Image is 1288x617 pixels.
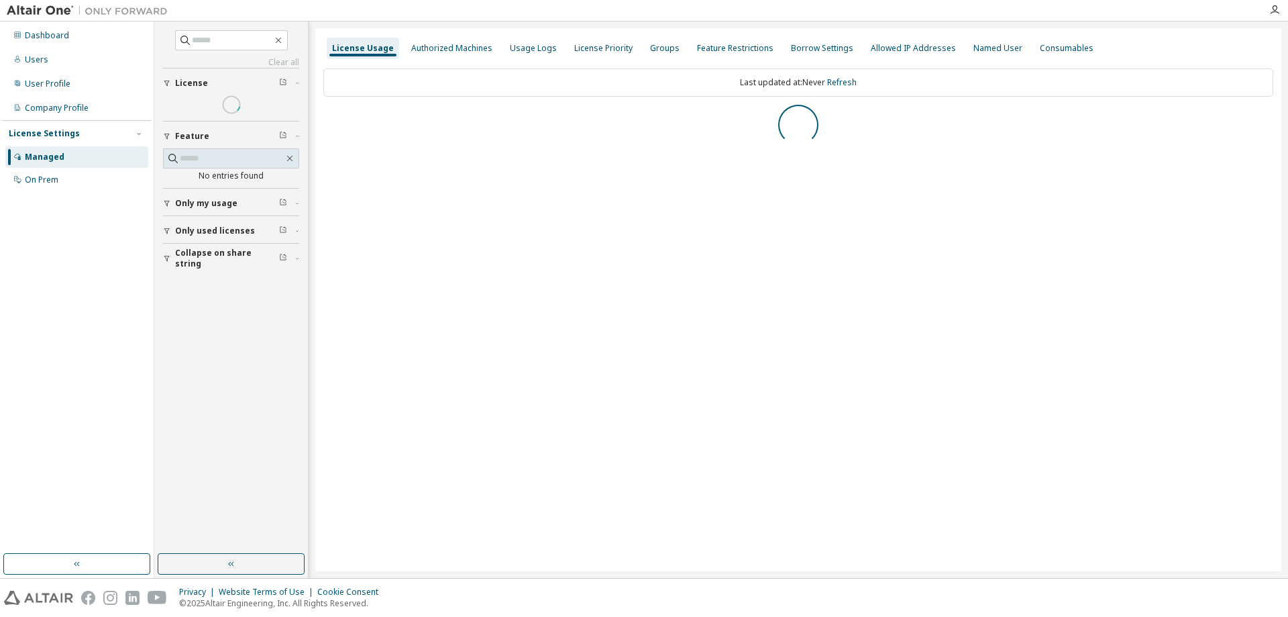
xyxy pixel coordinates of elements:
[81,591,95,605] img: facebook.svg
[650,43,680,54] div: Groups
[175,226,255,236] span: Only used licenses
[279,198,287,209] span: Clear filter
[574,43,633,54] div: License Priority
[148,591,167,605] img: youtube.svg
[791,43,853,54] div: Borrow Settings
[871,43,956,54] div: Allowed IP Addresses
[163,189,299,218] button: Only my usage
[279,226,287,236] span: Clear filter
[175,131,209,142] span: Feature
[163,171,299,181] div: No entries found
[25,30,69,41] div: Dashboard
[1040,43,1093,54] div: Consumables
[7,4,174,17] img: Altair One
[411,43,492,54] div: Authorized Machines
[163,68,299,98] button: License
[4,591,73,605] img: altair_logo.svg
[279,253,287,264] span: Clear filter
[279,78,287,89] span: Clear filter
[9,128,80,139] div: License Settings
[219,587,317,598] div: Website Terms of Use
[25,54,48,65] div: Users
[163,216,299,246] button: Only used licenses
[179,598,386,609] p: © 2025 Altair Engineering, Inc. All Rights Reserved.
[510,43,557,54] div: Usage Logs
[125,591,140,605] img: linkedin.svg
[279,131,287,142] span: Clear filter
[163,244,299,273] button: Collapse on share string
[25,79,70,89] div: User Profile
[163,57,299,68] a: Clear all
[317,587,386,598] div: Cookie Consent
[179,587,219,598] div: Privacy
[973,43,1022,54] div: Named User
[175,248,279,269] span: Collapse on share string
[163,122,299,151] button: Feature
[25,175,58,185] div: On Prem
[25,103,89,113] div: Company Profile
[827,77,857,88] a: Refresh
[25,152,64,162] div: Managed
[323,68,1273,97] div: Last updated at: Never
[332,43,394,54] div: License Usage
[175,198,237,209] span: Only my usage
[175,78,208,89] span: License
[697,43,773,54] div: Feature Restrictions
[103,591,117,605] img: instagram.svg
